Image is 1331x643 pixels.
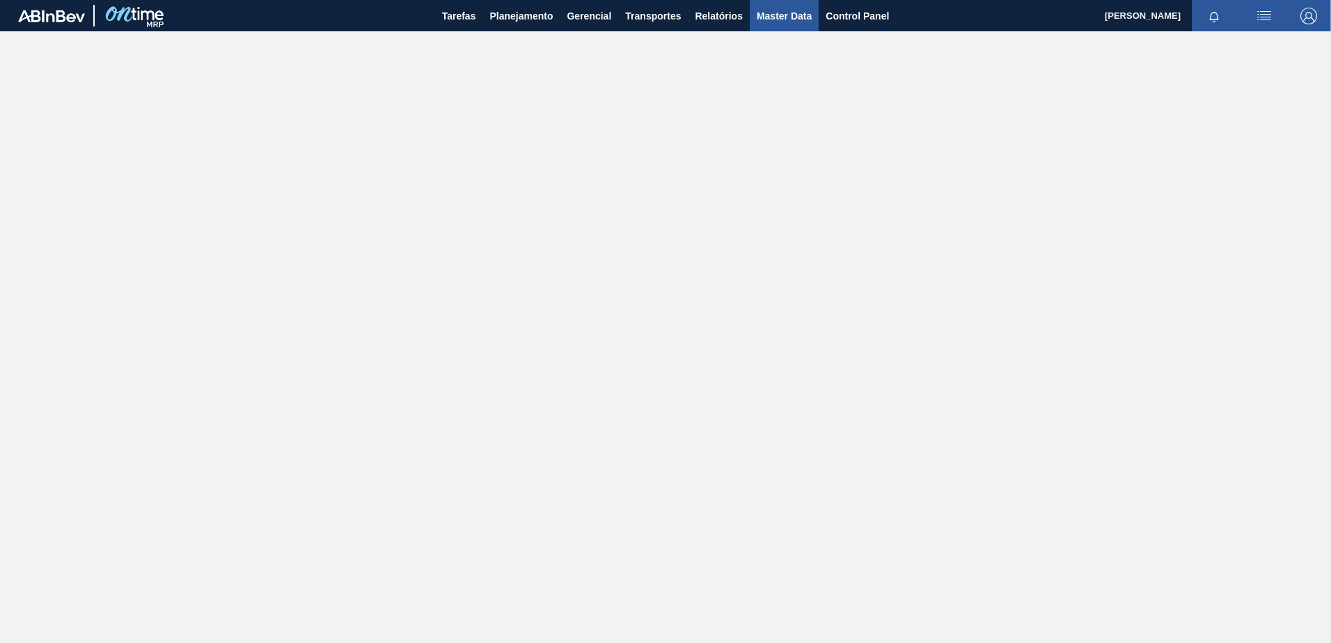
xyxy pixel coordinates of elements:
[1256,8,1273,24] img: userActions
[625,8,681,24] span: Transportes
[442,8,476,24] span: Tarefas
[826,8,889,24] span: Control Panel
[567,8,611,24] span: Gerencial
[695,8,742,24] span: Relatórios
[1300,8,1317,24] img: Logout
[489,8,553,24] span: Planejamento
[1192,6,1236,26] button: Notificações
[18,10,85,22] img: TNhmsLtSVTkK8tSr43FrP2fwEKptu5GPRR3wAAAABJRU5ErkJggg==
[757,8,812,24] span: Master Data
